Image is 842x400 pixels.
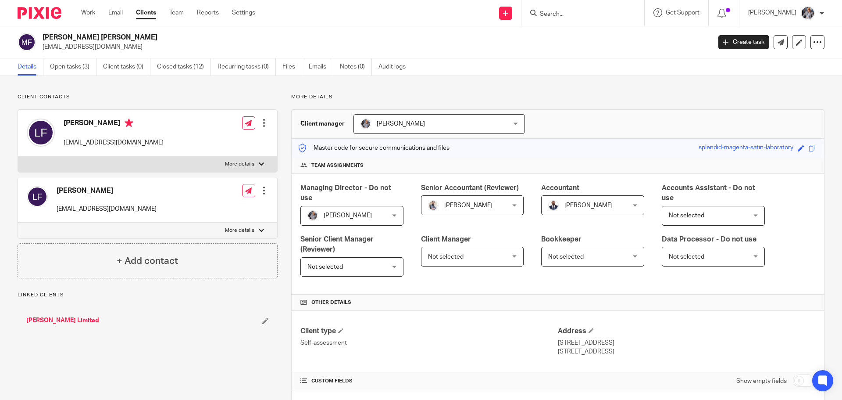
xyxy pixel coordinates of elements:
[18,58,43,76] a: Details
[282,58,302,76] a: Files
[50,58,96,76] a: Open tasks (3)
[421,236,471,243] span: Client Manager
[662,236,756,243] span: Data Processor - Do not use
[340,58,372,76] a: Notes (0)
[57,205,157,213] p: [EMAIL_ADDRESS][DOMAIN_NAME]
[125,119,133,127] i: Primary
[548,200,559,211] img: WhatsApp%20Image%202022-05-18%20at%206.27.04%20PM.jpeg
[57,186,157,195] h4: [PERSON_NAME]
[225,227,254,234] p: More details
[18,33,36,51] img: svg%3E
[232,8,255,17] a: Settings
[548,254,584,260] span: Not selected
[300,184,391,202] span: Managing Director - Do not use
[669,254,704,260] span: Not selected
[748,8,796,17] p: [PERSON_NAME]
[444,202,492,209] span: [PERSON_NAME]
[378,58,412,76] a: Audit logs
[669,213,704,219] span: Not selected
[541,184,579,191] span: Accountant
[801,6,815,20] img: -%20%20-%20studio@ingrained.co.uk%20for%20%20-20220223%20at%20101413%20-%201W1A2026.jpg
[300,339,558,347] p: Self-assessment
[539,11,618,18] input: Search
[541,236,582,243] span: Bookkeeper
[298,144,450,152] p: Master code for secure communications and files
[428,200,439,211] img: Pixie%2002.jpg
[666,10,699,16] span: Get Support
[136,8,156,17] a: Clients
[309,58,333,76] a: Emails
[81,8,95,17] a: Work
[564,202,613,209] span: [PERSON_NAME]
[291,94,824,101] p: More details
[421,184,519,191] span: Senior Accountant (Reviewer)
[43,33,573,42] h2: [PERSON_NAME] [PERSON_NAME]
[300,378,558,385] h4: CUSTOM FIELDS
[27,186,48,207] img: svg%3E
[157,58,211,76] a: Closed tasks (12)
[117,254,178,268] h4: + Add contact
[718,35,769,49] a: Create task
[43,43,705,51] p: [EMAIL_ADDRESS][DOMAIN_NAME]
[324,213,372,219] span: [PERSON_NAME]
[558,327,815,336] h4: Address
[736,377,787,386] label: Show empty fields
[307,264,343,270] span: Not selected
[300,236,374,253] span: Senior Client Manager (Reviewer)
[18,292,278,299] p: Linked clients
[26,316,99,325] a: [PERSON_NAME] Limited
[18,7,61,19] img: Pixie
[108,8,123,17] a: Email
[197,8,219,17] a: Reports
[428,254,464,260] span: Not selected
[300,327,558,336] h4: Client type
[64,119,164,130] h4: [PERSON_NAME]
[18,94,278,101] p: Client contacts
[558,339,815,347] p: [STREET_ADDRESS]
[103,58,150,76] a: Client tasks (0)
[558,347,815,356] p: [STREET_ADDRESS]
[377,121,425,127] span: [PERSON_NAME]
[699,143,793,153] div: splendid-magenta-satin-laboratory
[300,119,345,128] h3: Client manager
[662,184,755,202] span: Accounts Assistant - Do not use
[311,299,351,306] span: Other details
[311,162,364,169] span: Team assignments
[225,161,254,168] p: More details
[169,8,184,17] a: Team
[307,210,318,221] img: -%20%20-%20studio@ingrained.co.uk%20for%20%20-20220223%20at%20101413%20-%201W1A2026.jpg
[64,138,164,147] p: [EMAIL_ADDRESS][DOMAIN_NAME]
[360,119,371,129] img: -%20%20-%20studio@ingrained.co.uk%20for%20%20-20220223%20at%20101413%20-%201W1A2026.jpg
[27,119,55,147] img: svg%3E
[218,58,276,76] a: Recurring tasks (0)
